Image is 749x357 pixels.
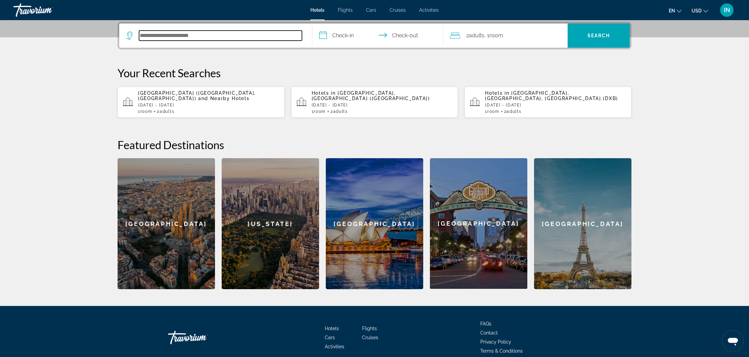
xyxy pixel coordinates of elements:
[326,158,423,289] div: [GEOGRAPHIC_DATA]
[338,7,353,13] a: Flights
[119,24,630,48] div: Search widget
[669,6,681,15] button: Change language
[325,326,339,331] a: Hotels
[326,158,423,289] a: Sydney[GEOGRAPHIC_DATA]
[669,8,675,13] span: en
[534,158,631,289] div: [GEOGRAPHIC_DATA]
[118,158,215,289] a: Barcelona[GEOGRAPHIC_DATA]
[480,339,511,345] a: Privacy Policy
[312,24,443,48] button: Select check in and out date
[140,109,152,114] span: Room
[430,158,527,289] div: [GEOGRAPHIC_DATA]
[118,158,215,289] div: [GEOGRAPHIC_DATA]
[692,8,702,13] span: USD
[312,90,336,96] span: Hotels in
[485,90,618,101] span: [GEOGRAPHIC_DATA], [GEOGRAPHIC_DATA], [GEOGRAPHIC_DATA] (DXB)
[118,138,631,151] h2: Featured Destinations
[487,109,499,114] span: Room
[310,7,324,13] a: Hotels
[168,327,235,348] a: Go Home
[718,3,736,17] button: User Menu
[484,31,503,40] span: , 1
[692,6,708,15] button: Change currency
[118,66,631,80] p: Your Recent Searches
[160,109,174,114] span: Adults
[506,109,521,114] span: Adults
[118,86,284,118] button: [GEOGRAPHIC_DATA] ([GEOGRAPHIC_DATA], [GEOGRAPHIC_DATA]) and Nearby Hotels[DATE] - [DATE]1Room2Ad...
[362,335,378,340] a: Cruises
[485,90,509,96] span: Hotels in
[469,32,484,39] span: Adults
[466,31,484,40] span: 2
[138,103,279,107] p: [DATE] - [DATE]
[724,7,730,13] span: IN
[587,33,610,38] span: Search
[13,1,81,19] a: Travorium
[138,90,256,101] span: [GEOGRAPHIC_DATA] ([GEOGRAPHIC_DATA], [GEOGRAPHIC_DATA])
[366,7,376,13] a: Cars
[485,109,499,114] span: 1
[157,109,174,114] span: 2
[722,330,744,352] iframe: Button to launch messaging window
[312,109,326,114] span: 1
[312,90,430,101] span: [GEOGRAPHIC_DATA], [GEOGRAPHIC_DATA] ([GEOGRAPHIC_DATA])
[333,109,348,114] span: Adults
[138,109,152,114] span: 1
[485,103,626,107] p: [DATE] - [DATE]
[331,109,348,114] span: 2
[480,330,498,336] a: Contact
[198,96,250,101] span: and Nearby Hotels
[222,158,319,289] a: New York[US_STATE]
[568,24,630,48] button: Search
[534,158,631,289] a: Paris[GEOGRAPHIC_DATA]
[139,31,302,41] input: Search hotel destination
[390,7,406,13] a: Cruises
[480,321,491,326] a: FAQs
[489,32,503,39] span: Room
[362,326,377,331] a: Flights
[325,344,344,349] a: Activities
[222,158,319,289] div: [US_STATE]
[291,86,458,118] button: Hotels in [GEOGRAPHIC_DATA], [GEOGRAPHIC_DATA] ([GEOGRAPHIC_DATA])[DATE] - [DATE]1Room2Adults
[480,348,523,354] a: Terms & Conditions
[312,103,453,107] p: [DATE] - [DATE]
[465,86,631,118] button: Hotels in [GEOGRAPHIC_DATA], [GEOGRAPHIC_DATA], [GEOGRAPHIC_DATA] (DXB)[DATE] - [DATE]1Room2Adults
[504,109,522,114] span: 2
[314,109,326,114] span: Room
[325,335,335,340] a: Cars
[419,7,439,13] a: Activities
[430,158,527,289] a: San Diego[GEOGRAPHIC_DATA]
[443,24,568,48] button: Travelers: 2 adults, 0 children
